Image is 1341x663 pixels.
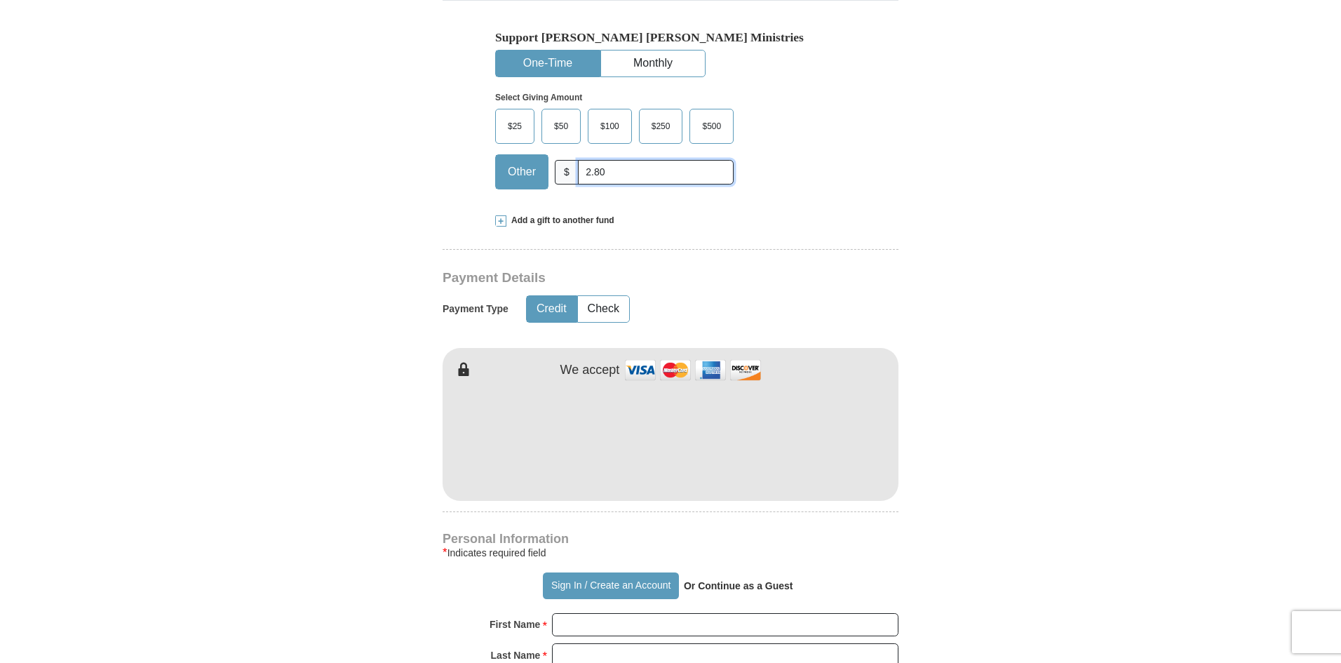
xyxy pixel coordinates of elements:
[527,296,577,322] button: Credit
[501,161,543,182] span: Other
[560,363,620,378] h4: We accept
[601,51,705,76] button: Monthly
[695,116,728,137] span: $500
[506,215,614,227] span: Add a gift to another fund
[593,116,626,137] span: $100
[490,615,540,634] strong: First Name
[443,533,898,544] h4: Personal Information
[578,296,629,322] button: Check
[501,116,529,137] span: $25
[443,303,508,315] h5: Payment Type
[684,580,793,591] strong: Or Continue as a Guest
[645,116,678,137] span: $250
[578,160,734,185] input: Other Amount
[496,51,600,76] button: One-Time
[543,572,678,599] button: Sign In / Create an Account
[495,30,846,45] h5: Support [PERSON_NAME] [PERSON_NAME] Ministries
[623,355,763,385] img: credit cards accepted
[547,116,575,137] span: $50
[443,270,800,286] h3: Payment Details
[495,93,582,102] strong: Select Giving Amount
[443,544,898,561] div: Indicates required field
[555,160,579,185] span: $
